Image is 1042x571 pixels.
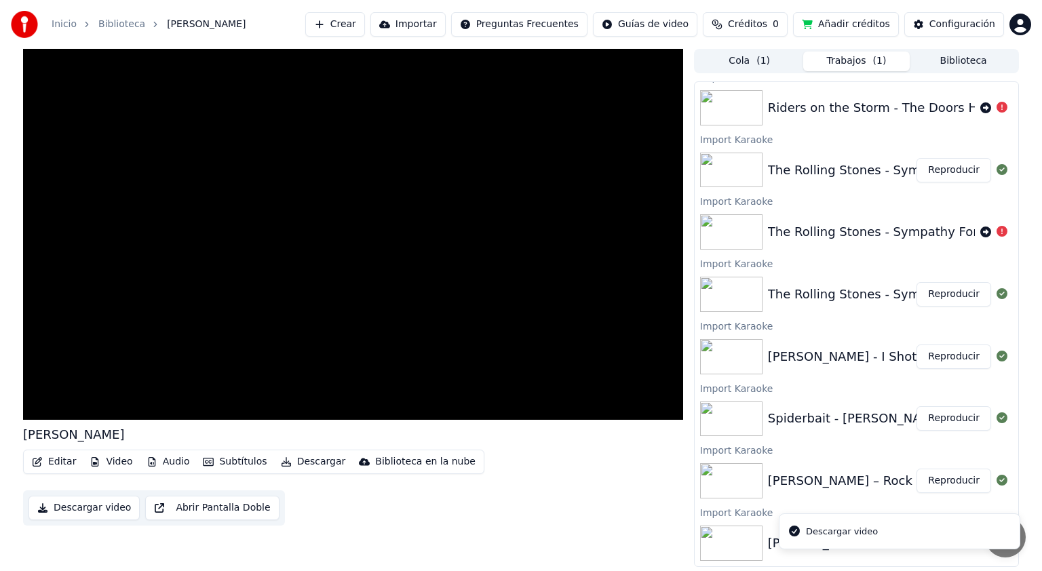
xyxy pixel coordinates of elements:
div: Descargar video [806,525,878,538]
div: [PERSON_NAME] – Rock 'N' Roll Suicide [768,471,1006,490]
div: Import Karaoke [695,504,1018,520]
button: Reproducir [916,344,991,369]
div: [PERSON_NAME] [23,425,125,444]
button: Créditos0 [703,12,788,37]
button: Biblioteca [910,52,1017,71]
button: Trabajos [803,52,910,71]
div: Biblioteca en la nube [375,455,476,469]
button: Audio [141,452,195,471]
button: Configuración [904,12,1004,37]
div: [PERSON_NAME] – Rock 'N' Roll Suicide [768,534,1006,553]
div: Import Karaoke [695,131,1018,147]
div: Riders on the Storm - The Doors HD [768,98,987,117]
button: Reproducir [916,158,991,182]
span: 0 [773,18,779,31]
button: Añadir créditos [793,12,899,37]
span: [PERSON_NAME] [167,18,246,31]
button: Video [84,452,138,471]
button: Cola [696,52,803,71]
nav: breadcrumb [52,18,246,31]
img: youka [11,11,38,38]
button: Descargar video [28,496,140,520]
button: Guías de video [593,12,697,37]
span: ( 1 ) [873,54,887,68]
div: Import Karaoke [695,380,1018,396]
span: Créditos [728,18,767,31]
a: Inicio [52,18,77,31]
div: Import Karaoke [695,441,1018,458]
button: Reproducir [916,469,991,493]
div: Import Karaoke [695,317,1018,334]
div: Spiderbait - [PERSON_NAME] [768,409,944,428]
button: Preguntas Frecuentes [451,12,587,37]
button: Reproducir [916,282,991,307]
button: Crear [305,12,365,37]
button: Reproducir [916,406,991,431]
div: Configuración [929,18,995,31]
div: Import Karaoke [695,255,1018,271]
button: Abrir Pantalla Doble [145,496,279,520]
button: Subtítulos [197,452,272,471]
div: [PERSON_NAME] - I Shot The Sheriff [768,347,987,366]
div: The Rolling Stones - Sympathy For The Devil [768,285,1039,304]
button: Importar [370,12,446,37]
a: Biblioteca [98,18,145,31]
button: Descargar [275,452,351,471]
div: Import Karaoke [695,193,1018,209]
button: Editar [26,452,81,471]
span: ( 1 ) [756,54,770,68]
